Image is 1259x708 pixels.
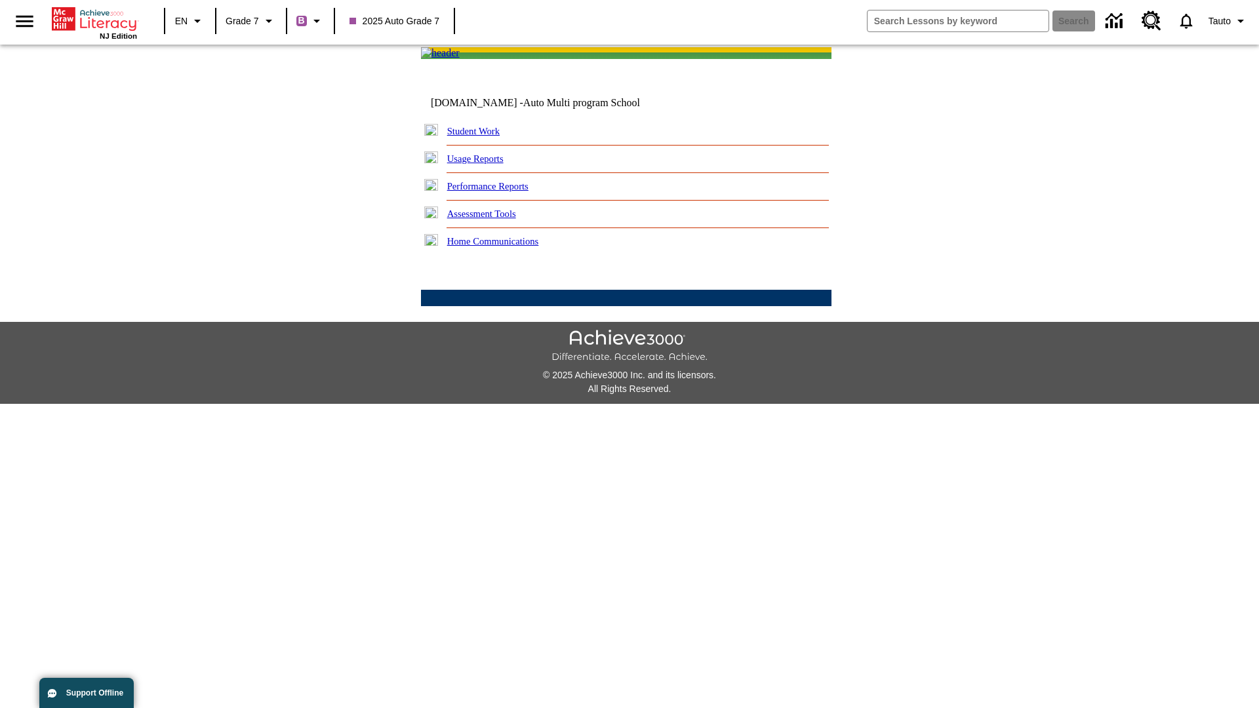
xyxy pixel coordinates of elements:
a: Assessment Tools [447,208,516,219]
img: plus.gif [424,234,438,246]
a: Data Center [1098,3,1134,39]
a: Student Work [447,126,500,136]
span: Tauto [1209,14,1231,28]
img: plus.gif [424,206,438,218]
img: plus.gif [424,124,438,136]
td: [DOMAIN_NAME] - [431,97,672,109]
a: Performance Reports [447,181,529,191]
input: search field [868,10,1049,31]
nobr: Auto Multi program School [523,97,640,108]
img: Achieve3000 Differentiate Accelerate Achieve [551,330,708,363]
img: plus.gif [424,179,438,191]
a: Notifications [1169,4,1203,38]
button: Profile/Settings [1203,9,1254,33]
span: Support Offline [66,688,123,698]
span: 2025 Auto Grade 7 [350,14,440,28]
span: NJ Edition [100,32,137,40]
button: Open side menu [5,2,44,41]
button: Boost Class color is purple. Change class color [291,9,330,33]
span: B [298,12,305,29]
img: header [421,47,460,59]
div: Home [52,5,137,40]
button: Language: EN, Select a language [169,9,211,33]
span: EN [175,14,188,28]
button: Grade: Grade 7, Select a grade [220,9,282,33]
span: Grade 7 [226,14,259,28]
a: Resource Center, Will open in new tab [1134,3,1169,39]
img: plus.gif [424,151,438,163]
a: Usage Reports [447,153,504,164]
button: Support Offline [39,678,134,708]
a: Home Communications [447,236,539,246]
